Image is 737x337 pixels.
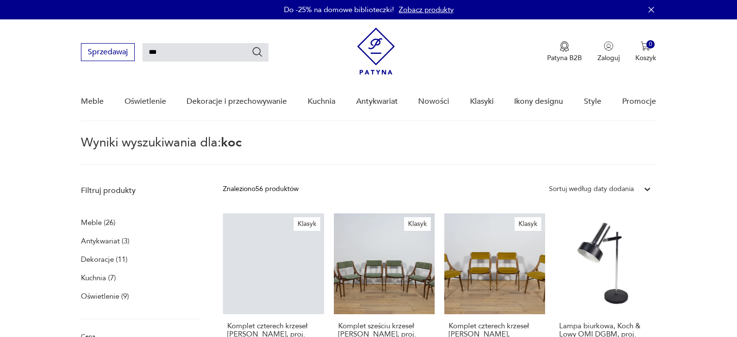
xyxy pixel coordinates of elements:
[547,41,582,63] button: Patyna B2B
[284,5,394,15] p: Do -25% na domowe biblioteczki!
[308,83,335,120] a: Kuchnia
[547,53,582,63] p: Patyna B2B
[81,43,135,61] button: Sprzedawaj
[223,184,298,194] div: Znaleziono 56 produktów
[81,185,200,196] p: Filtruj produkty
[81,137,656,165] p: Wyniki wyszukiwania dla:
[125,83,166,120] a: Oświetlenie
[356,83,398,120] a: Antykwariat
[470,83,494,120] a: Klasyki
[251,46,263,58] button: Szukaj
[584,83,601,120] a: Style
[560,41,569,52] img: Ikona medalu
[81,253,127,266] a: Dekoracje (11)
[549,184,634,194] div: Sortuj według daty dodania
[547,41,582,63] a: Ikona medaluPatyna B2B
[81,289,129,303] a: Oświetlenie (9)
[418,83,449,120] a: Nowości
[81,271,116,285] a: Kuchnia (7)
[81,49,135,56] a: Sprzedawaj
[187,83,287,120] a: Dekoracje i przechowywanie
[641,41,650,51] img: Ikona koszyka
[514,83,563,120] a: Ikony designu
[221,134,242,151] span: koc
[81,234,129,248] a: Antykwariat (3)
[399,5,454,15] a: Zobacz produkty
[357,28,395,75] img: Patyna - sklep z meblami i dekoracjami vintage
[81,216,115,229] a: Meble (26)
[597,41,620,63] button: Zaloguj
[635,41,656,63] button: 0Koszyk
[635,53,656,63] p: Koszyk
[622,83,656,120] a: Promocje
[646,40,655,48] div: 0
[604,41,613,51] img: Ikonka użytkownika
[81,83,104,120] a: Meble
[597,53,620,63] p: Zaloguj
